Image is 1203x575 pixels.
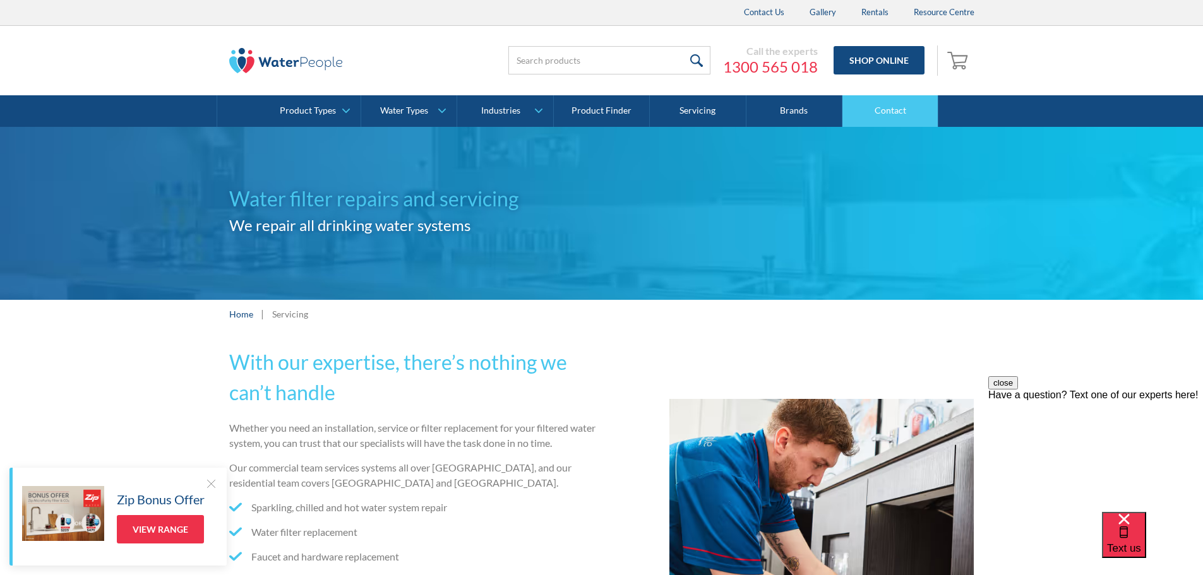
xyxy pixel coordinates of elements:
[746,95,842,127] a: Brands
[229,420,597,451] p: Whether you need an installation, service or filter replacement for your filtered water system, y...
[481,105,520,116] div: Industries
[229,48,343,73] img: The Water People
[260,306,266,321] div: |
[723,57,818,76] a: 1300 565 018
[834,46,925,74] a: Shop Online
[554,95,650,127] a: Product Finder
[229,525,597,540] li: Water filter replacement
[229,347,597,408] h2: With our expertise, there’s nothing we can’t handle
[117,490,205,509] h5: Zip Bonus Offer
[272,307,308,321] div: Servicing
[723,45,818,57] div: Call the experts
[229,500,597,515] li: Sparkling, chilled and hot water system repair
[229,214,602,237] h2: We repair all drinking water systems
[22,486,104,541] img: Zip Bonus Offer
[650,95,746,127] a: Servicing
[842,95,938,127] a: Contact
[508,46,710,74] input: Search products
[947,50,971,70] img: shopping cart
[361,95,457,127] a: Water Types
[265,95,361,127] a: Product Types
[1102,512,1203,575] iframe: podium webchat widget bubble
[117,515,204,543] a: View Range
[944,45,974,76] a: Open empty cart
[457,95,553,127] a: Industries
[229,307,253,321] a: Home
[229,549,597,564] li: Faucet and hardware replacement
[280,105,336,116] div: Product Types
[380,105,428,116] div: Water Types
[229,460,597,490] p: Our commercial team services systems all over [GEOGRAPHIC_DATA], and our residential team covers ...
[988,376,1203,528] iframe: podium webchat widget prompt
[229,184,602,214] h1: Water filter repairs and servicing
